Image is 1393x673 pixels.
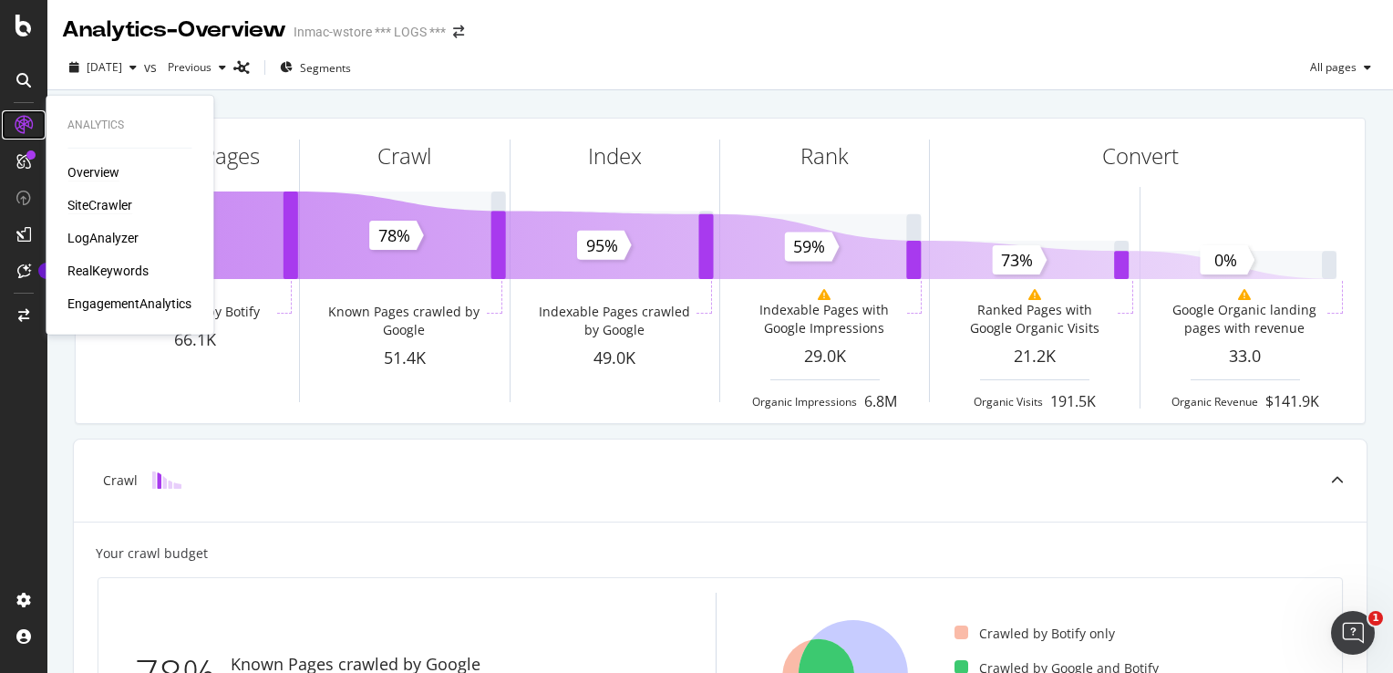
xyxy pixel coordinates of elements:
[67,229,139,247] a: LogAnalyzer
[160,59,212,75] span: Previous
[152,471,181,489] img: block-icon
[752,394,857,409] div: Organic Impressions
[67,196,132,214] a: SiteCrawler
[273,53,358,82] button: Segments
[1303,53,1378,82] button: All pages
[800,140,849,171] div: Rank
[67,118,191,133] div: Analytics
[90,328,299,352] div: 66.1K
[67,295,191,313] a: EngagementAnalytics
[96,544,208,563] div: Your crawl budget
[87,59,122,75] span: 2025 Aug. 15th
[67,262,149,280] a: RealKeywords
[746,301,903,337] div: Indexable Pages with Google Impressions
[300,60,351,76] span: Segments
[954,625,1115,643] div: Crawled by Botify only
[325,303,483,339] div: Known Pages crawled by Google
[1368,611,1383,626] span: 1
[377,140,431,171] div: Crawl
[38,263,55,279] div: Tooltip anchor
[160,53,233,82] button: Previous
[103,471,138,490] div: Crawl
[62,15,286,46] div: Analytics - Overview
[116,303,260,321] div: Pages crawled by Botify
[300,347,509,370] div: 51.4K
[864,391,897,412] div: 6.8M
[62,53,144,82] button: [DATE]
[720,345,929,368] div: 29.0K
[1303,59,1357,75] span: All pages
[67,163,119,181] a: Overview
[511,347,719,370] div: 49.0K
[588,140,642,171] div: Index
[535,303,693,339] div: Indexable Pages crawled by Google
[1331,611,1375,655] iframe: Intercom live chat
[144,58,160,77] span: vs
[453,26,464,38] div: arrow-right-arrow-left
